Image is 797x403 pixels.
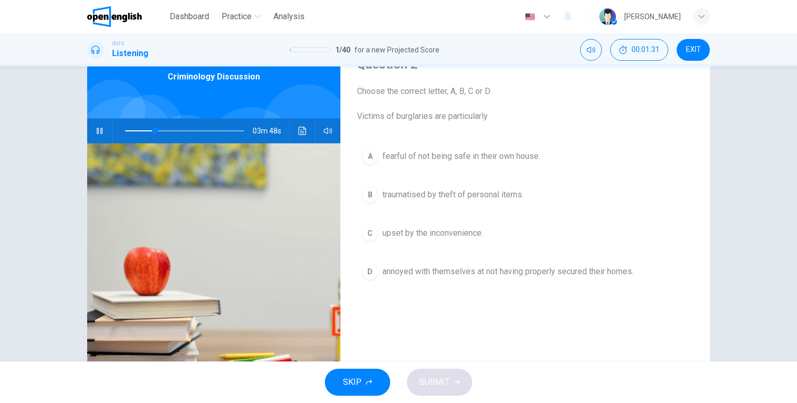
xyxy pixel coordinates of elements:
button: Dashboard [166,7,213,26]
img: Criminology Discussion [87,143,340,396]
span: Choose the correct letter, A, B, C or D Victims of burglaries are particularly [357,85,693,123]
img: OpenEnglish logo [87,6,142,27]
h1: Listening [112,47,148,60]
span: annoyed with themselves at not having properly secured their homes. [382,265,634,278]
span: 03m 48s [253,118,290,143]
span: fearful of not being safe in their own house. [382,150,540,163]
button: Dannoyed with themselves at not having properly secured their homes. [357,259,693,285]
button: Analysis [269,7,309,26]
div: [PERSON_NAME] [624,10,681,23]
span: for a new Projected Score [354,44,439,56]
button: EXIT [677,39,710,61]
button: Practice [217,7,265,26]
span: traumatised by theft of personal items. [382,189,524,201]
span: EXIT [686,46,701,54]
span: Dashboard [170,10,209,23]
button: Btraumatised by theft of personal items. [357,182,693,208]
span: 1 / 40 [335,44,350,56]
button: SKIP [325,369,390,396]
span: Practice [222,10,252,23]
span: upset by the inconvenience. [382,227,483,239]
button: Click to see the audio transcription [294,118,311,143]
div: A [362,148,378,165]
div: D [362,263,378,280]
div: Mute [580,39,602,61]
button: 00:01:31 [610,39,668,61]
img: en [524,13,537,21]
button: Cupset by the inconvenience. [357,220,693,246]
span: Analysis [273,10,305,23]
span: 00:01:31 [631,46,659,54]
span: SKIP [343,375,362,389]
div: B [362,186,378,203]
div: C [362,225,378,241]
span: Criminology Discussion [168,71,260,83]
button: Afearful of not being safe in their own house. [357,143,693,169]
img: Profile picture [599,8,616,25]
span: IELTS [112,40,124,47]
a: OpenEnglish logo [87,6,166,27]
div: Hide [610,39,668,61]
